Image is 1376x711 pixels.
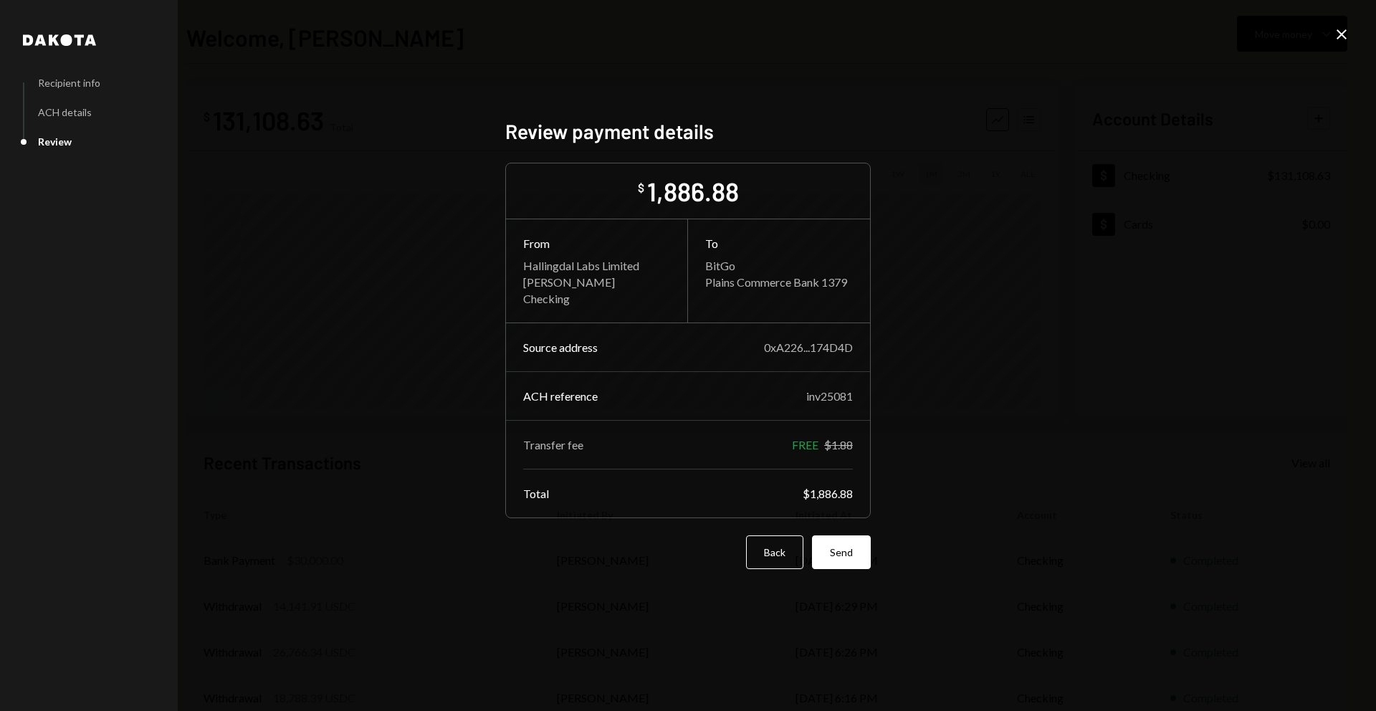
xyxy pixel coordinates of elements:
[764,340,853,354] div: 0xA226...174D4D
[705,275,853,289] div: Plains Commerce Bank 1379
[746,535,803,569] button: Back
[638,181,644,195] div: $
[523,487,549,500] div: Total
[523,292,670,305] div: Checking
[812,535,871,569] button: Send
[523,340,598,354] div: Source address
[38,135,72,148] div: Review
[647,175,739,207] div: 1,886.88
[38,106,92,118] div: ACH details
[523,438,583,452] div: Transfer fee
[705,237,853,250] div: To
[523,275,670,289] div: [PERSON_NAME]
[806,389,853,403] div: inv25081
[803,487,853,500] div: $1,886.88
[705,259,853,272] div: BitGo
[523,237,670,250] div: From
[824,438,853,452] div: $1.88
[505,118,871,145] h2: Review payment details
[523,259,670,272] div: Hallingdal Labs Limited
[792,438,818,452] div: FREE
[523,389,598,403] div: ACH reference
[38,77,100,89] div: Recipient info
